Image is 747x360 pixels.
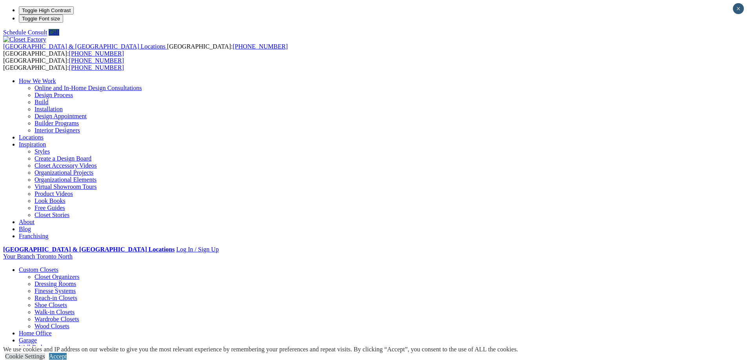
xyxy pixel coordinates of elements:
[19,219,35,225] a: About
[19,344,45,351] a: Wall Beds
[3,43,167,50] a: [GEOGRAPHIC_DATA] & [GEOGRAPHIC_DATA] Locations
[49,353,67,360] a: Accept
[233,43,287,50] a: [PHONE_NUMBER]
[35,162,97,169] a: Closet Accessory Videos
[3,57,124,71] span: [GEOGRAPHIC_DATA]: [GEOGRAPHIC_DATA]:
[35,302,67,308] a: Shoe Closets
[3,29,47,36] a: Schedule Consult
[19,134,44,141] a: Locations
[19,233,49,239] a: Franchising
[3,346,518,353] div: We use cookies and IP address on our website to give you the most relevant experience by remember...
[733,3,744,14] button: Close
[22,16,60,22] span: Toggle Font size
[22,7,71,13] span: Toggle High Contrast
[35,316,79,322] a: Wardrobe Closets
[69,57,124,64] a: [PHONE_NUMBER]
[35,212,69,218] a: Closet Stories
[19,337,37,344] a: Garage
[19,78,56,84] a: How We Work
[5,353,45,360] a: Cookie Settings
[35,127,80,134] a: Interior Designers
[35,120,79,127] a: Builder Programs
[35,113,87,119] a: Design Appointment
[35,155,91,162] a: Create a Design Board
[35,92,73,98] a: Design Process
[176,246,218,253] a: Log In / Sign Up
[36,253,73,260] span: Toronto North
[3,36,46,43] img: Closet Factory
[19,141,46,148] a: Inspiration
[35,273,80,280] a: Closet Organizers
[35,148,50,155] a: Styles
[19,226,31,232] a: Blog
[35,169,93,176] a: Organizational Projects
[69,50,124,57] a: [PHONE_NUMBER]
[35,106,63,112] a: Installation
[49,29,59,36] a: Call
[35,85,142,91] a: Online and In-Home Design Consultations
[35,183,97,190] a: Virtual Showroom Tours
[3,43,165,50] span: [GEOGRAPHIC_DATA] & [GEOGRAPHIC_DATA] Locations
[35,288,76,294] a: Finesse Systems
[3,253,73,260] a: Your Branch Toronto North
[3,43,288,57] span: [GEOGRAPHIC_DATA]: [GEOGRAPHIC_DATA]:
[35,190,73,197] a: Product Videos
[19,330,52,336] a: Home Office
[3,253,35,260] span: Your Branch
[19,14,63,23] button: Toggle Font size
[35,204,65,211] a: Free Guides
[19,6,74,14] button: Toggle High Contrast
[35,323,69,329] a: Wood Closets
[35,295,77,301] a: Reach-in Closets
[35,99,49,105] a: Build
[19,266,58,273] a: Custom Closets
[3,246,174,253] a: [GEOGRAPHIC_DATA] & [GEOGRAPHIC_DATA] Locations
[35,197,65,204] a: Look Books
[69,64,124,71] a: [PHONE_NUMBER]
[35,309,75,315] a: Walk-in Closets
[35,280,76,287] a: Dressing Rooms
[35,176,96,183] a: Organizational Elements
